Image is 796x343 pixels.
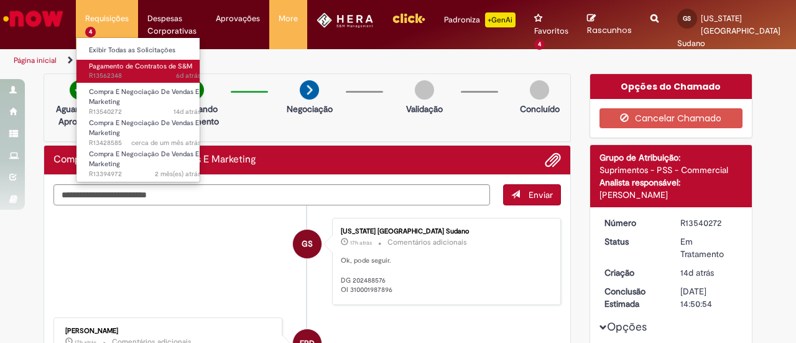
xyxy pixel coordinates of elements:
p: Negociação [287,103,333,115]
div: [US_STATE] [GEOGRAPHIC_DATA] Sudano [341,228,548,235]
time: 16/09/2025 15:17:18 [680,267,714,278]
span: GS [302,229,313,259]
dt: Número [595,217,672,229]
img: click_logo_yellow_360x200.png [392,9,425,27]
img: ServiceNow [1,6,65,31]
span: Despesas Corporativas [147,12,198,37]
p: +GenAi [485,12,516,27]
span: Enviar [529,189,553,200]
time: 19/08/2025 13:32:39 [131,138,201,148]
span: Compra E Negociação De Vendas E Marketing [89,87,199,106]
ul: Requisições [76,37,200,182]
small: Comentários adicionais [387,237,467,248]
p: Concluído [520,103,560,115]
span: 14d atrás [174,107,201,116]
p: Aguardando Aprovação [49,103,109,128]
button: Enviar [503,184,561,205]
div: Padroniza [444,12,516,27]
span: Pagamento de Contratos de S&M [89,62,192,71]
span: 6d atrás [176,71,201,80]
div: [PERSON_NAME] [599,189,743,201]
div: Georgia Corse Sudano [293,230,322,258]
a: Aberto R13428585 : Compra E Negociação De Vendas E Marketing [76,116,213,143]
p: Validação [406,103,443,115]
span: cerca de um mês atrás [131,138,201,148]
time: 11/08/2025 10:33:15 [155,169,201,179]
div: Em Tratamento [680,235,738,260]
button: Adicionar anexos [545,152,561,168]
dt: Status [595,235,672,248]
div: Analista responsável: [599,176,743,189]
h2: Compra E Negociação De Vendas E Marketing Histórico de tíquete [53,154,256,166]
img: img-circle-grey.png [530,80,549,100]
a: Aberto R13562348 : Pagamento de Contratos de S&M [76,60,213,83]
span: Compra E Negociação De Vendas E Marketing [89,149,199,169]
div: Suprimentos - PSS - Commercial [599,164,743,176]
button: Cancelar Chamado [599,108,743,128]
span: R13394972 [89,169,201,179]
img: HeraLogo.png [317,12,373,28]
span: R13540272 [89,107,201,117]
time: 16/09/2025 15:17:19 [174,107,201,116]
a: Página inicial [14,55,57,65]
div: [DATE] 14:50:54 [680,285,738,310]
img: img-circle-grey.png [415,80,434,100]
ul: Trilhas de página [9,49,521,72]
div: [PERSON_NAME] [65,327,272,335]
span: GS [683,14,691,22]
span: 17h atrás [350,239,372,247]
time: 29/09/2025 17:55:48 [350,239,372,247]
span: 2 mês(es) atrás [155,169,201,179]
span: R13428585 [89,138,201,148]
time: 24/09/2025 11:00:57 [176,71,201,80]
a: Aberto R13540272 : Compra E Negociação De Vendas E Marketing [76,85,213,112]
img: check-circle-green.png [70,80,89,100]
a: Exibir Todas as Solicitações [76,44,213,57]
div: Grupo de Atribuição: [599,151,743,164]
span: 4 [85,27,96,37]
dt: Conclusão Estimada [595,285,672,310]
dt: Criação [595,266,672,279]
a: Rascunhos [587,13,632,36]
span: [US_STATE] [GEOGRAPHIC_DATA] Sudano [677,13,780,49]
span: Rascunhos [587,24,632,36]
div: R13540272 [680,217,738,229]
span: More [279,12,298,25]
span: Compra E Negociação De Vendas E Marketing [89,118,199,138]
span: 4 [534,39,545,50]
span: Favoritos [534,25,568,37]
span: Aprovações [216,12,260,25]
span: R13562348 [89,71,201,81]
a: Aberto R13394972 : Compra E Negociação De Vendas E Marketing [76,148,213,174]
img: arrow-next.png [300,80,319,100]
textarea: Digite sua mensagem aqui... [53,184,490,205]
div: 16/09/2025 15:17:18 [680,266,738,279]
p: Ok, pode seguir. DG 202488576 OI 310001987896 [341,256,548,295]
span: Requisições [85,12,129,25]
div: Opções do Chamado [590,74,752,99]
span: 14d atrás [680,267,714,278]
